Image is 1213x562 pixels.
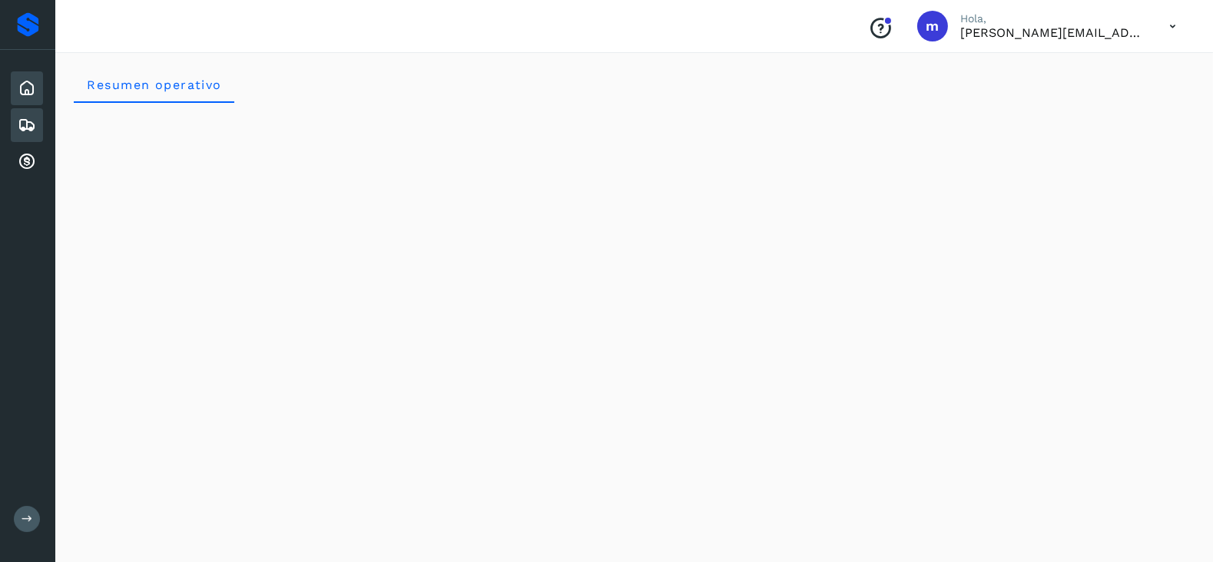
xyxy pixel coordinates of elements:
p: Hola, [960,12,1145,25]
div: Embarques [11,108,43,142]
p: mariela.santiago@fsdelnorte.com [960,25,1145,40]
span: Resumen operativo [86,78,222,92]
div: Inicio [11,71,43,105]
div: Cuentas por cobrar [11,145,43,179]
